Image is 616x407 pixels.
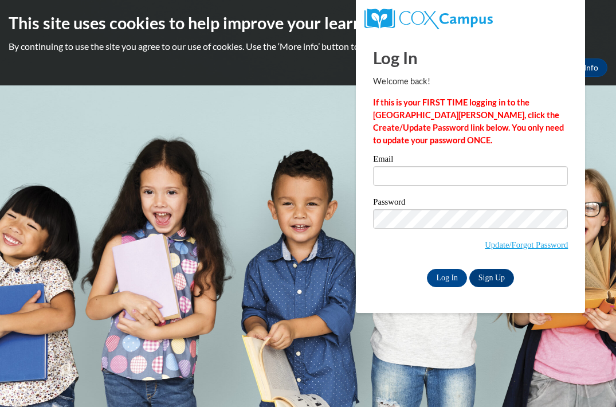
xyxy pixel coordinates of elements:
img: COX Campus [364,9,493,29]
label: Email [373,155,568,166]
label: Password [373,198,568,209]
input: Log In [427,269,467,287]
p: By continuing to use the site you agree to our use of cookies. Use the ‘More info’ button to read... [9,40,607,53]
strong: If this is your FIRST TIME logging in to the [GEOGRAPHIC_DATA][PERSON_NAME], click the Create/Upd... [373,97,564,145]
h1: Log In [373,46,568,69]
h2: This site uses cookies to help improve your learning experience. [9,11,607,34]
a: Sign Up [469,269,514,287]
a: Update/Forgot Password [485,240,568,249]
p: Welcome back! [373,75,568,88]
iframe: Button to launch messaging window [570,361,607,398]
